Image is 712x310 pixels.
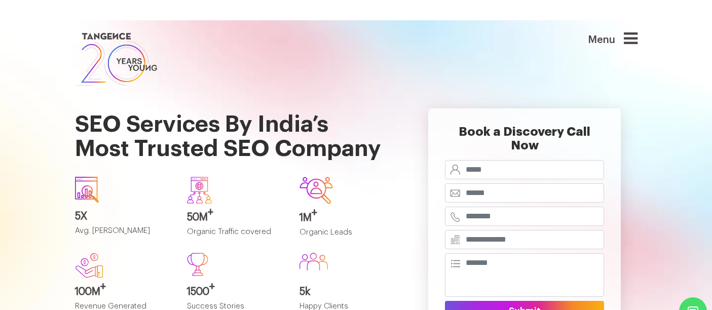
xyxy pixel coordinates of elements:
[299,253,328,270] img: Group%20586.svg
[187,228,284,245] p: Organic Traffic covered
[75,253,103,278] img: new.svg
[299,177,333,204] img: Group-642.svg
[75,227,172,244] p: Avg. [PERSON_NAME]
[75,30,158,88] img: logo SVG
[187,212,284,223] h3: 50M
[187,177,212,203] img: Group-640.svg
[187,253,208,276] img: Path%20473.svg
[75,211,172,222] h3: 5X
[209,282,215,292] sup: +
[187,286,284,297] h3: 1500
[299,212,397,223] h3: 1M
[100,282,106,292] sup: +
[299,228,397,245] p: Organic Leads
[312,208,317,218] sup: +
[75,88,397,169] h1: SEO Services By India’s Most Trusted SEO Company
[75,286,172,297] h3: 100M
[299,286,397,297] h3: 5k
[445,125,604,160] h2: Book a Discovery Call Now
[75,177,99,203] img: icon1.svg
[208,207,213,217] sup: +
